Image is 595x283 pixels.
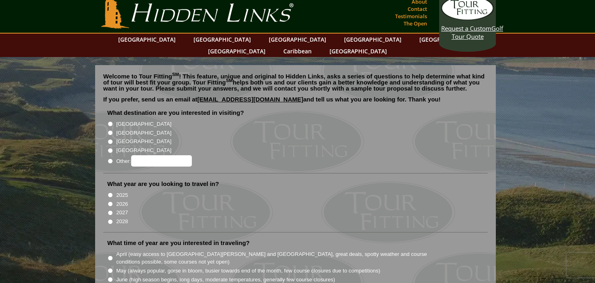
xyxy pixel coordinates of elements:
[402,18,429,29] a: The Open
[116,137,171,146] label: [GEOGRAPHIC_DATA]
[279,45,316,57] a: Caribbean
[116,191,128,199] label: 2025
[116,209,128,217] label: 2027
[107,239,250,247] label: What time of year are you interested in traveling?
[116,200,128,208] label: 2026
[116,146,171,154] label: [GEOGRAPHIC_DATA]
[172,72,179,77] sup: SM
[107,109,244,117] label: What destination are you interested in visiting?
[116,250,442,266] label: April (easy access to [GEOGRAPHIC_DATA][PERSON_NAME] and [GEOGRAPHIC_DATA], great deals, spotty w...
[393,11,429,22] a: Testimonials
[107,180,219,188] label: What year are you looking to travel in?
[265,34,330,45] a: [GEOGRAPHIC_DATA]
[116,218,128,226] label: 2028
[226,78,233,83] sup: SM
[103,73,488,91] p: Welcome to Tour Fitting ! This feature, unique and original to Hidden Links, asks a series of que...
[198,96,304,103] a: [EMAIL_ADDRESS][DOMAIN_NAME]
[189,34,255,45] a: [GEOGRAPHIC_DATA]
[204,45,270,57] a: [GEOGRAPHIC_DATA]
[340,34,406,45] a: [GEOGRAPHIC_DATA]
[415,34,481,45] a: [GEOGRAPHIC_DATA]
[114,34,180,45] a: [GEOGRAPHIC_DATA]
[406,3,429,15] a: Contact
[325,45,391,57] a: [GEOGRAPHIC_DATA]
[116,120,171,128] label: [GEOGRAPHIC_DATA]
[441,24,491,32] span: Request a Custom
[116,267,380,275] label: May (always popular, gorse in bloom, busier towards end of the month, few course closures due to ...
[116,129,171,137] label: [GEOGRAPHIC_DATA]
[116,155,191,167] label: Other:
[131,155,192,167] input: Other:
[103,96,488,108] p: If you prefer, send us an email at and tell us what you are looking for. Thank you!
